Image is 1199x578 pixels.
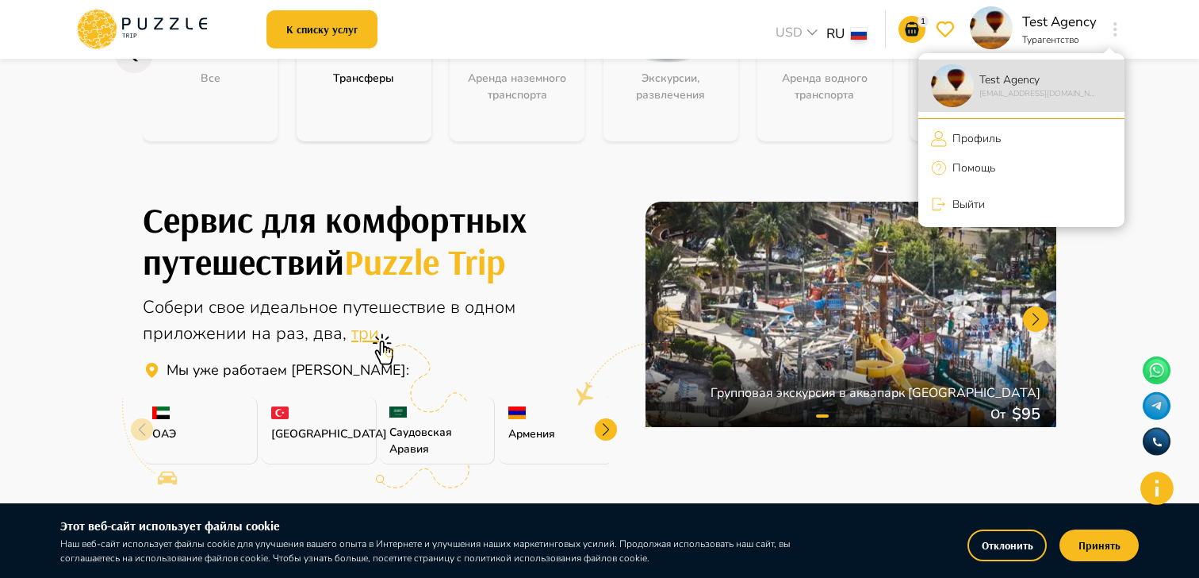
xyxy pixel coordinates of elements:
[974,88,1098,100] p: [EMAIL_ADDRESS][DOMAIN_NAME]
[947,160,995,176] p: Помощь
[947,196,985,213] p: Выйти
[974,71,1098,88] p: Test Agency
[947,130,1001,147] p: Профиль
[931,64,974,107] img: profile_picture PuzzleTrip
